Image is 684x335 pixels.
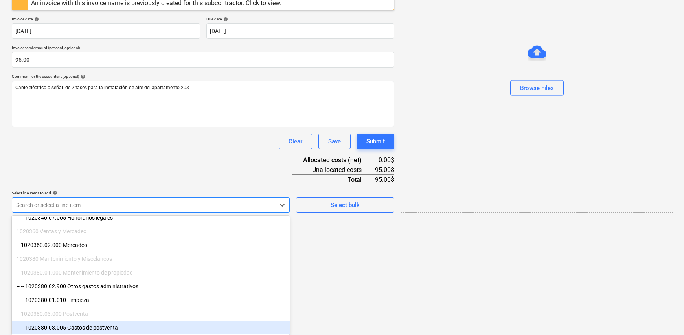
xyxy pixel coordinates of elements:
[357,134,394,149] button: Submit
[12,266,290,279] div: -- 1020380.01.000 Mantenimiento de propiedad
[12,239,290,251] div: -- 1020360.02.000 Mercadeo
[645,297,684,335] iframe: Chat Widget
[331,200,360,210] div: Select bulk
[12,308,290,320] div: -- 1020380.03.000 Postventa
[292,175,374,184] div: Total
[12,225,290,238] div: 1020360 Ventas y Mercadeo
[12,294,290,306] div: -- -- 1020380.01.010 Limpieza
[289,136,302,146] div: Clear
[206,16,395,22] div: Due date
[12,23,200,39] input: Invoice date not specified
[15,85,189,90] span: Cable eléctrico o señal de 2 fases para la instalación de aire del apartamento 203
[12,253,290,265] div: 1020380 Mantenimiento y Misceláneos
[374,165,395,175] div: 95.00$
[510,80,564,96] button: Browse Files
[374,175,395,184] div: 95.00$
[12,321,290,334] div: -- -- 1020380.03.005 Gastos de postventa
[206,23,395,39] input: Due date not specified
[12,211,290,224] div: -- -- 1020340.07.005 Honorarios legales
[51,190,57,195] span: help
[12,190,290,196] div: Select line-items to add
[292,156,374,165] div: Allocated costs (net)
[374,156,395,165] div: 0.00$
[12,45,394,52] p: Invoice total amount (net cost, optional)
[33,17,39,22] span: help
[366,136,385,146] div: Submit
[520,83,554,93] div: Browse Files
[318,134,351,149] button: Save
[12,16,200,22] div: Invoice date
[645,297,684,335] div: Widget de chat
[328,136,341,146] div: Save
[292,165,374,175] div: Unallocated costs
[12,280,290,293] div: -- -- 1020380.02.900 Otros gastos administrativos
[222,17,228,22] span: help
[279,134,312,149] button: Clear
[296,197,394,213] button: Select bulk
[79,74,85,79] span: help
[12,74,394,79] div: Comment for the accountant (optional)
[12,52,394,68] input: Invoice total amount (net cost, optional)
